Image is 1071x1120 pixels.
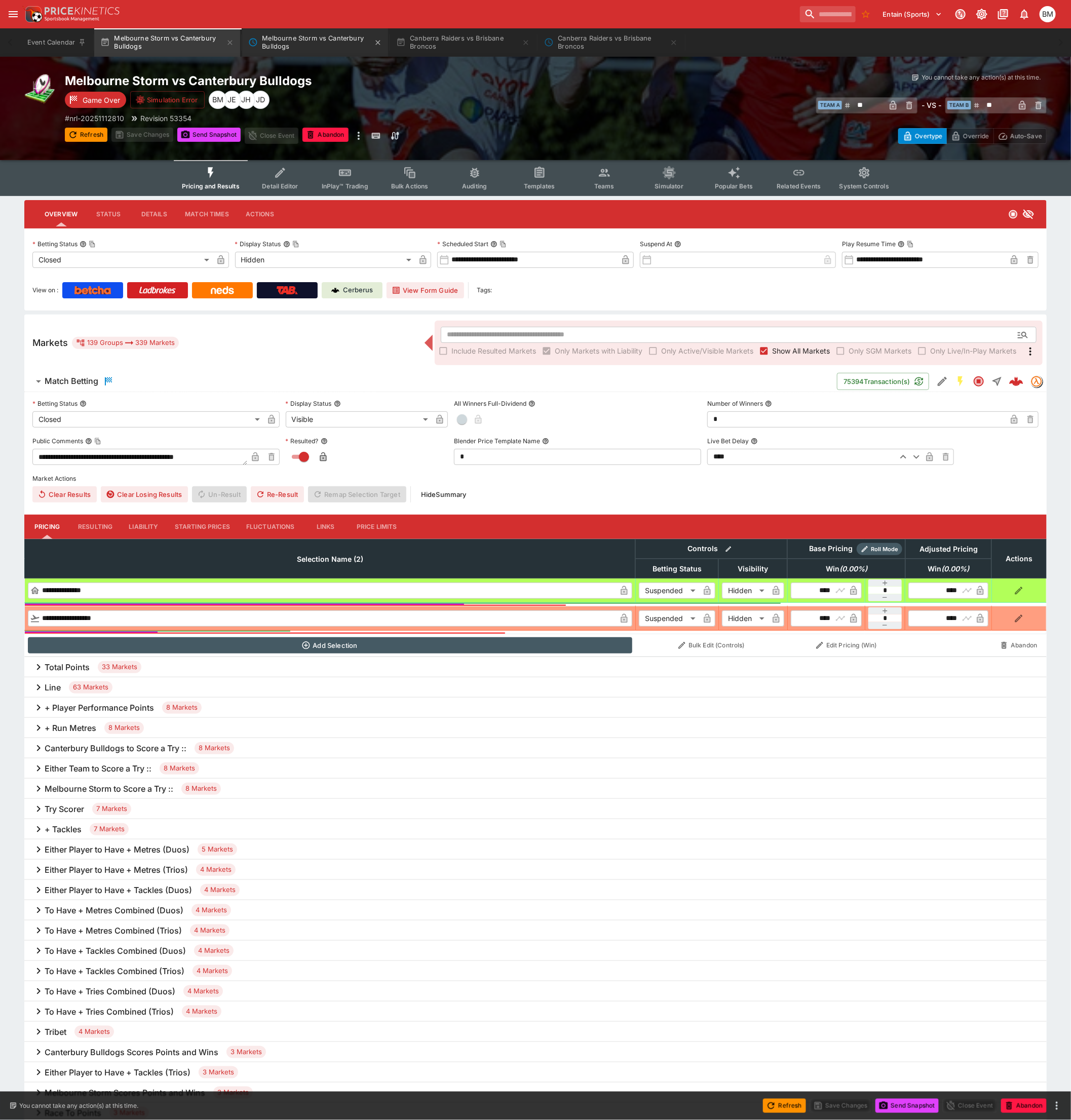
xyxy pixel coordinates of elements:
[538,28,684,57] button: Canberra Raiders vs Brisbane Broncos
[36,202,86,226] button: Overview
[183,986,223,996] span: 4 Markets
[192,486,246,503] span: Un-Result
[1015,5,1034,23] button: Notifications
[167,515,238,539] button: Starting Prices
[45,662,90,673] h6: Total Points
[437,240,488,248] p: Scheduled Start
[1040,6,1056,22] div: BJ Martin
[715,182,753,190] span: Popular Bets
[353,128,365,144] button: more
[995,637,1043,653] button: Abandon
[916,563,980,575] span: Win(0.00%)
[177,128,241,142] button: Send Snapshot
[45,763,151,774] h6: Either Team to Score a Try ::
[235,252,415,268] div: Hidden
[286,553,374,565] span: Selection Name (2)
[867,545,902,554] span: Roll Mode
[639,583,699,599] div: Suspended
[898,128,1047,144] div: Start From
[45,743,186,754] h6: Canterbury Bulldogs to Score a Try ::
[226,1047,266,1057] span: 3 Markets
[839,563,867,575] em: ( 0.00 %)
[907,241,914,248] button: Copy To Clipboard
[988,372,1006,391] button: Straight
[462,182,487,190] span: Auditing
[190,925,230,936] span: 4 Markets
[21,28,92,57] button: Event Calendar
[1031,376,1042,387] img: tradingmodel
[777,182,821,190] span: Related Events
[121,515,166,539] button: Liability
[45,703,154,713] h6: + Player Performance Points
[815,563,878,575] span: Win(0.00%)
[32,282,58,298] label: View on :
[302,128,348,142] button: Abandon
[286,399,332,408] p: Display Status
[772,345,830,356] span: Show All Markets
[45,376,98,387] h6: Match Betting
[45,1067,190,1078] h6: Either Player to Have + Tackles (Trios)
[722,583,768,599] div: Hidden
[94,438,101,445] button: Copy To Clipboard
[28,637,633,653] button: Add Selection
[951,372,970,391] button: SGM Enabled
[45,824,82,835] h6: + Tackles
[993,128,1047,144] button: Auto-Save
[45,804,84,815] h6: Try Scorer
[390,28,536,57] button: Canberra Raiders vs Brisbane Broncos
[1009,374,1023,389] img: logo-cerberus--red.svg
[946,128,993,144] button: Override
[92,804,131,814] span: 7 Markets
[45,682,61,693] h6: Line
[45,723,96,733] h6: + Run Metres
[94,28,240,57] button: Melbourne Storm vs Canterbury Bulldogs
[251,91,270,109] div: Josh Drayton
[4,5,22,23] button: open drawer
[199,1067,238,1077] span: 3 Markets
[751,438,758,445] button: Live Bet Delay
[655,182,683,190] span: Simulator
[32,411,263,428] div: Closed
[74,1027,114,1037] span: 4 Markets
[674,241,681,248] button: Suspend At
[542,438,549,445] button: Blender Price Template Name
[722,610,768,627] div: Hidden
[198,844,237,855] span: 5 Markets
[349,515,405,539] button: Price Limits
[140,113,192,124] p: Revision 53354
[451,345,536,356] span: Include Resulted Markets
[877,6,948,22] button: Select Tenant
[65,73,556,89] h2: Copy To Clipboard
[24,73,57,105] img: rugby_league.png
[1006,371,1026,392] a: 9722f212-55d6-4e70-8ede-0d3f5996dcf3
[303,515,349,539] button: Links
[238,515,303,539] button: Fluctuations
[1051,1100,1063,1112] button: more
[74,286,111,294] img: Betcha
[251,486,304,503] button: Re-Result
[45,844,189,855] h6: Either Player to Have + Metres (Duos)
[641,563,713,575] span: Betting Status
[32,240,78,248] p: Betting Status
[277,286,298,294] img: TabNZ
[211,286,234,294] img: Neds
[391,182,429,190] span: Bulk Actions
[101,486,188,503] button: Clear Losing Results
[32,399,78,408] p: Betting Status
[922,100,941,110] h6: - VS -
[661,345,753,356] span: Only Active/Visible Markets
[1037,3,1059,25] button: BJ Martin
[839,182,889,190] span: System Controls
[45,885,192,896] h6: Either Player to Have + Tackles (Duos)
[963,131,989,141] p: Override
[818,101,842,109] span: Team A
[65,128,107,142] button: Refresh
[45,1027,66,1037] h6: Tribet
[343,285,373,295] p: Cerberus
[89,241,96,248] button: Copy To Clipboard
[1030,375,1043,388] div: tradingmodel
[707,399,763,408] p: Number of Winners
[32,252,213,268] div: Closed
[1022,208,1035,220] svg: Hidden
